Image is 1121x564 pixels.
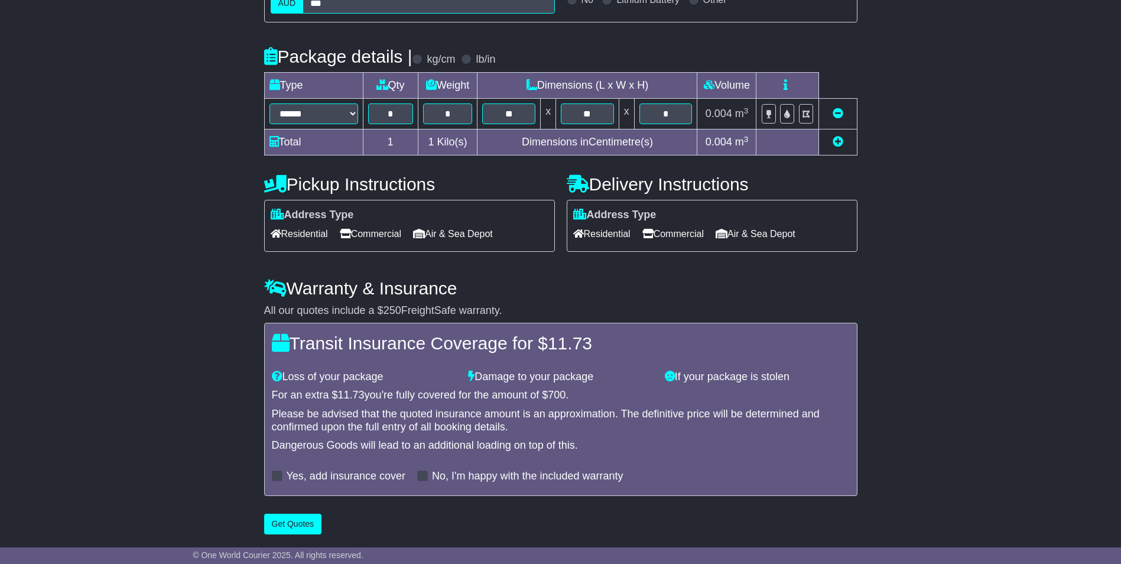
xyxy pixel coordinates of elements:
[418,73,477,99] td: Weight
[264,278,857,298] h4: Warranty & Insurance
[432,470,623,483] label: No, I'm happy with the included warranty
[363,129,418,155] td: 1
[573,209,657,222] label: Address Type
[272,333,850,353] h4: Transit Insurance Coverage for $
[428,136,434,148] span: 1
[659,371,856,384] div: If your package is stolen
[833,136,843,148] a: Add new item
[706,136,732,148] span: 0.004
[264,514,322,534] button: Get Quotes
[193,550,363,560] span: © One World Courier 2025. All rights reserved.
[363,73,418,99] td: Qty
[413,225,493,243] span: Air & Sea Depot
[384,304,401,316] span: 250
[462,371,659,384] div: Damage to your package
[744,106,749,115] sup: 3
[716,225,795,243] span: Air & Sea Depot
[541,99,556,129] td: x
[264,129,363,155] td: Total
[272,389,850,402] div: For an extra $ you're fully covered for the amount of $ .
[264,73,363,99] td: Type
[744,135,749,144] sup: 3
[418,129,477,155] td: Kilo(s)
[477,73,697,99] td: Dimensions (L x W x H)
[264,304,857,317] div: All our quotes include a $ FreightSafe warranty.
[548,333,592,353] span: 11.73
[706,108,732,119] span: 0.004
[476,53,495,66] label: lb/in
[272,439,850,452] div: Dangerous Goods will lead to an additional loading on top of this.
[271,225,328,243] span: Residential
[264,47,412,66] h4: Package details |
[264,174,555,194] h4: Pickup Instructions
[548,389,566,401] span: 700
[477,129,697,155] td: Dimensions in Centimetre(s)
[735,136,749,148] span: m
[266,371,463,384] div: Loss of your package
[619,99,634,129] td: x
[573,225,631,243] span: Residential
[697,73,756,99] td: Volume
[338,389,365,401] span: 11.73
[340,225,401,243] span: Commercial
[427,53,455,66] label: kg/cm
[642,225,704,243] span: Commercial
[272,408,850,433] div: Please be advised that the quoted insurance amount is an approximation. The definitive price will...
[287,470,405,483] label: Yes, add insurance cover
[735,108,749,119] span: m
[271,209,354,222] label: Address Type
[567,174,857,194] h4: Delivery Instructions
[833,108,843,119] a: Remove this item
